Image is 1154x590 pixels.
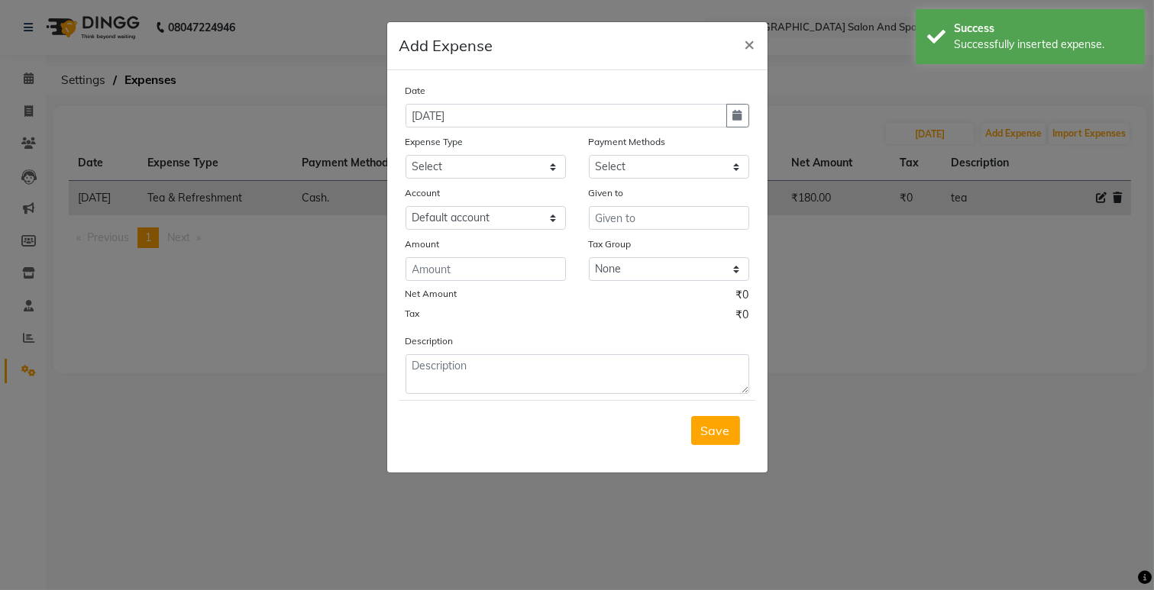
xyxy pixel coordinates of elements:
[736,287,749,307] span: ₹0
[589,135,666,149] label: Payment Methods
[406,237,440,251] label: Amount
[406,287,457,301] label: Net Amount
[406,334,454,348] label: Description
[736,307,749,327] span: ₹0
[399,34,493,57] h5: Add Expense
[691,416,740,445] button: Save
[406,257,566,281] input: Amount
[954,37,1133,53] div: Successfully inserted expense.
[406,307,420,321] label: Tax
[589,186,624,200] label: Given to
[406,186,441,200] label: Account
[406,84,426,98] label: Date
[745,32,755,55] span: ×
[589,206,749,230] input: Given to
[954,21,1133,37] div: Success
[732,22,768,65] button: Close
[406,135,464,149] label: Expense Type
[589,237,632,251] label: Tax Group
[701,423,730,438] span: Save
